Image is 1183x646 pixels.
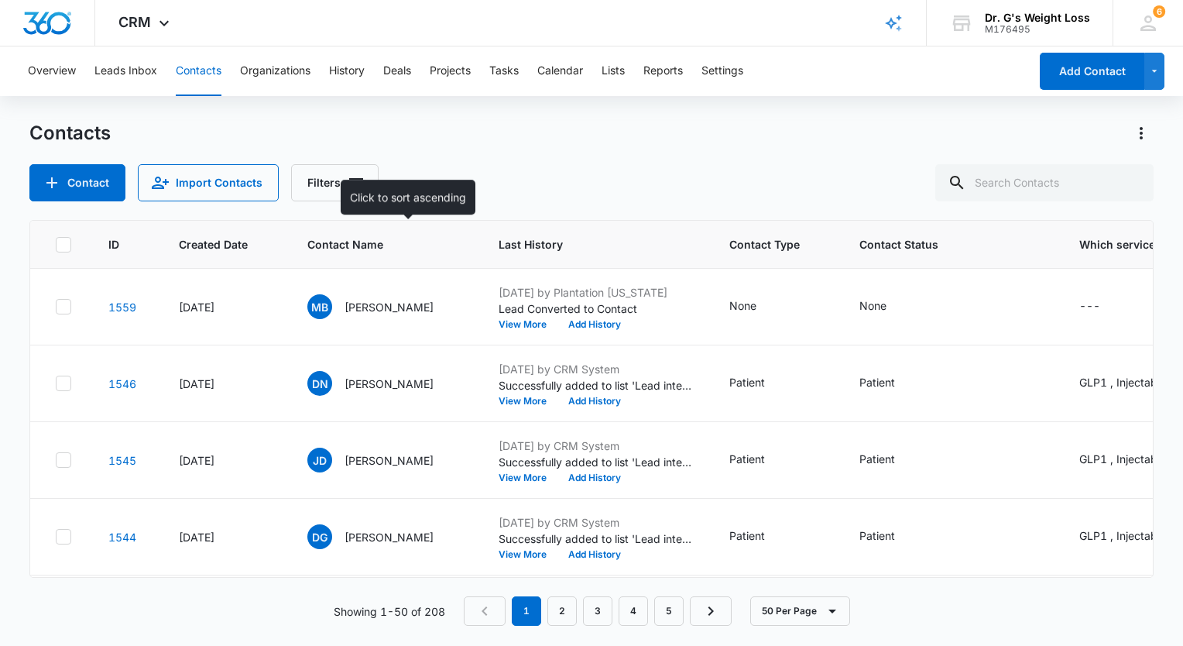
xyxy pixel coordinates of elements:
span: MB [307,294,332,319]
p: [DATE] by Plantation [US_STATE] [499,284,692,301]
div: Click to sort ascending [341,180,475,215]
button: View More [499,397,557,406]
p: [PERSON_NAME] [345,376,434,392]
a: Page 3 [583,596,612,626]
div: Contact Status - Patient - Select to Edit Field [859,374,923,393]
span: ID [108,236,119,253]
a: Page 4 [619,596,648,626]
button: View More [499,320,557,329]
div: [DATE] [179,299,270,315]
p: Successfully added to list 'Lead interested in GLP1'. [499,454,692,470]
span: JD [307,448,332,472]
div: Patient [859,527,895,544]
button: 50 Per Page [750,596,850,626]
div: Which service are you interested in? - - Select to Edit Field [1079,297,1128,316]
p: [PERSON_NAME] [345,452,434,469]
button: Actions [1129,121,1154,146]
button: Add History [557,550,632,559]
div: Contact Type - Patient - Select to Edit Field [729,527,793,546]
div: notifications count [1153,5,1165,18]
div: Contact Type - None - Select to Edit Field [729,297,784,316]
div: Contact Status - Patient - Select to Edit Field [859,527,923,546]
p: [PERSON_NAME] [345,529,434,545]
button: Overview [28,46,76,96]
p: Successfully added to list 'Lead interested in GLP1'. [499,377,692,393]
div: Contact Status - Patient - Select to Edit Field [859,451,923,469]
div: Contact Type - Patient - Select to Edit Field [729,451,793,469]
p: Lead Converted to Contact [499,301,692,317]
div: Patient [859,451,895,467]
div: Contact Name - Jessica Decaprio - Select to Edit Field [307,448,461,472]
button: Add Contact [29,164,125,201]
button: Tasks [489,46,519,96]
div: Contact Status - None - Select to Edit Field [859,297,914,316]
p: [PERSON_NAME] [345,299,434,315]
div: Contact Type - Patient - Select to Edit Field [729,374,793,393]
button: Settings [701,46,743,96]
p: [DATE] by CRM System [499,438,692,454]
span: Last History [499,236,670,253]
button: Add History [557,320,632,329]
button: History [329,46,365,96]
button: Add Contact [1040,53,1144,90]
em: 1 [512,596,541,626]
div: --- [1079,297,1100,316]
div: Patient [859,374,895,390]
a: Page 5 [654,596,684,626]
button: Import Contacts [138,164,279,201]
a: Navigate to contact details page for Jessica Decaprio [108,454,136,467]
button: Deals [383,46,411,96]
div: Contact Name - David GREEN - Select to Edit Field [307,524,461,549]
button: Add History [557,473,632,483]
div: Contact Name - Martha Benoit - Select to Edit Field [307,294,461,319]
button: Add History [557,397,632,406]
button: Contacts [176,46,221,96]
span: 6 [1153,5,1165,18]
span: Contact Status [859,236,1020,253]
span: CRM [118,14,151,30]
input: Search Contacts [935,164,1154,201]
div: [DATE] [179,376,270,392]
button: Calendar [537,46,583,96]
span: Contact Type [729,236,800,253]
div: Patient [729,374,765,390]
span: Contact Name [307,236,439,253]
div: account name [985,12,1090,24]
button: Leads Inbox [94,46,157,96]
div: Patient [729,451,765,467]
div: Patient [729,527,765,544]
div: None [859,297,886,314]
nav: Pagination [464,596,732,626]
button: Filters [291,164,379,201]
span: Created Date [179,236,248,253]
p: [DATE] by CRM System [499,361,692,377]
a: Page 2 [547,596,577,626]
div: None [729,297,756,314]
span: DG [307,524,332,549]
h1: Contacts [29,122,111,145]
p: Successfully added to list 'Lead interested in GLP1'. [499,531,692,547]
button: View More [499,473,557,483]
p: [DATE] by CRM System [499,514,692,531]
button: Reports [643,46,683,96]
p: Showing 1-50 of 208 [334,603,445,620]
button: View More [499,550,557,559]
a: Navigate to contact details page for Martha Benoit [108,301,136,314]
button: Projects [430,46,471,96]
div: [DATE] [179,529,270,545]
div: [DATE] [179,452,270,469]
div: account id [985,24,1090,35]
a: Navigate to contact details page for Damaris NAUPARI [108,377,136,390]
button: Organizations [240,46,310,96]
a: Next Page [690,596,732,626]
button: Lists [602,46,625,96]
div: Contact Name - Damaris NAUPARI - Select to Edit Field [307,371,461,396]
span: DN [307,371,332,396]
a: Navigate to contact details page for David GREEN [108,531,136,544]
